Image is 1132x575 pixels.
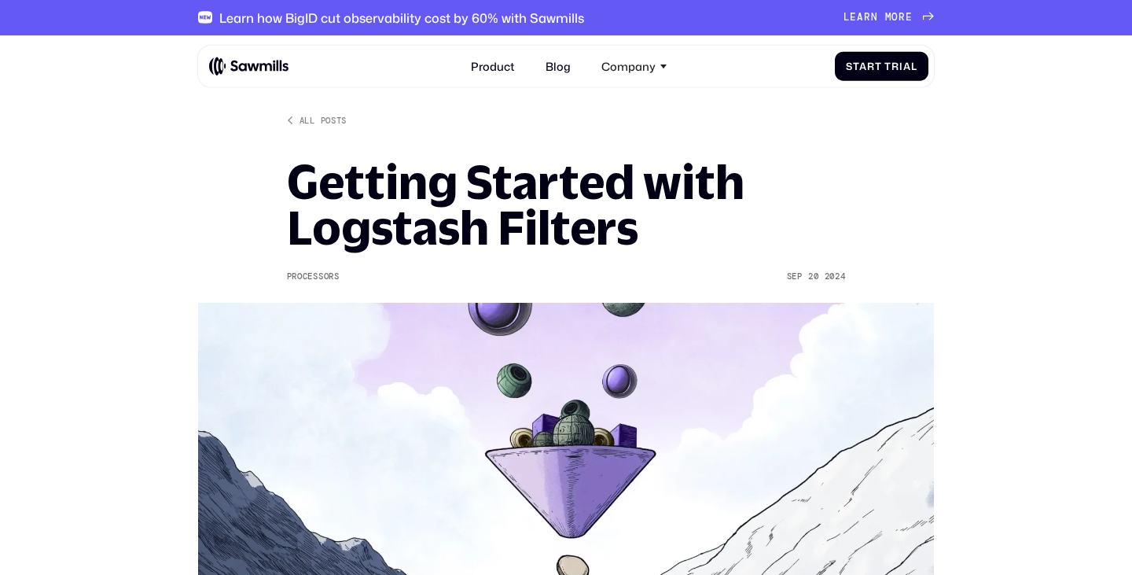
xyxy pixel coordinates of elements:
[287,115,347,126] a: All posts
[601,59,656,72] div: Company
[462,50,523,81] a: Product
[843,12,934,24] a: Learn more
[787,271,803,282] div: Sep
[808,271,818,282] div: 20
[537,50,579,81] a: Blog
[287,271,340,282] div: Processors
[287,159,846,251] h1: Getting Started with Logstash Filters
[846,60,917,72] div: Start Trial
[219,10,584,25] div: Learn how BigID cut observability cost by 60% with Sawmills
[825,271,846,282] div: 2024
[835,51,928,80] a: Start Trial
[843,12,913,24] div: Learn more
[300,115,347,126] div: All posts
